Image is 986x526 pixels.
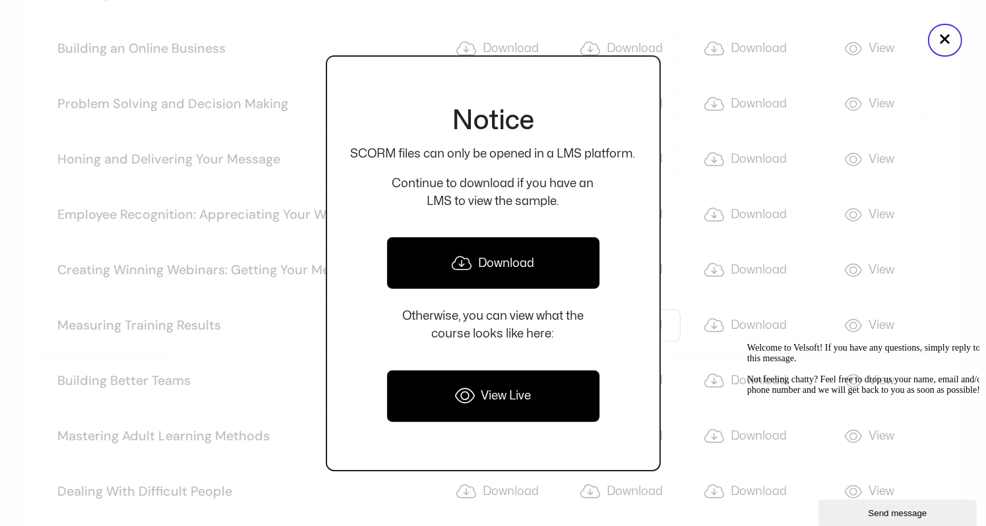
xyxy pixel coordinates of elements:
[928,24,962,57] button: Close popup
[351,145,636,163] p: SCORM files can only be opened in a LMS platform.
[351,307,636,343] p: Otherwise, you can view what the course looks like here:
[386,370,600,423] a: View Live
[351,175,636,210] p: Continue to download if you have an LMS to view the sample.
[351,104,636,138] h2: Notice
[5,5,243,57] span: Welcome to Velsoft! If you have any questions, simply reply to this message. Not feeling chatty? ...
[742,337,979,493] iframe: chat widget
[386,237,600,289] a: Download
[5,5,243,58] div: Welcome to Velsoft! If you have any questions, simply reply to this message.Not feeling chatty? F...
[818,497,979,526] iframe: chat widget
